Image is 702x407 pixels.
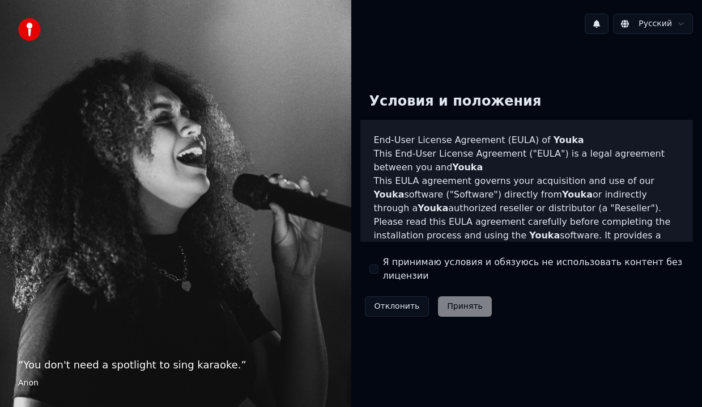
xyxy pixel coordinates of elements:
[374,147,680,174] p: This End-User License Agreement ("EULA") is a legal agreement between you and
[374,189,405,200] span: Youka
[529,230,560,241] span: Youka
[18,377,333,389] footer: Anon
[374,215,680,270] p: Please read this EULA agreement carefully before completing the installation process and using th...
[554,135,584,145] span: Youka
[18,357,333,373] p: “ You don't need a spotlight to sing karaoke. ”
[374,174,680,215] p: This EULA agreement governs your acquisition and use of our software ("Software") directly from o...
[452,162,483,173] span: Youka
[383,255,684,283] label: Я принимаю условия и обязуюсь не использовать контент без лицензии
[365,296,429,317] button: Отклонить
[562,189,593,200] span: Youka
[18,18,41,41] img: youka
[360,83,551,120] div: Условия и положения
[374,133,680,147] h3: End-User License Agreement (EULA) of
[418,203,448,213] span: Youka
